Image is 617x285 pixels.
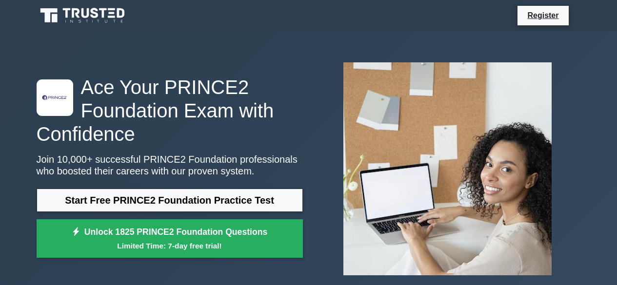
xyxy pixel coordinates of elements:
[37,219,303,258] a: Unlock 1825 PRINCE2 Foundation QuestionsLimited Time: 7-day free trial!
[521,9,564,21] a: Register
[49,240,291,251] small: Limited Time: 7-day free trial!
[37,76,303,146] h1: Ace Your PRINCE2 Foundation Exam with Confidence
[37,189,303,212] a: Start Free PRINCE2 Foundation Practice Test
[37,153,303,177] p: Join 10,000+ successful PRINCE2 Foundation professionals who boosted their careers with our prove...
